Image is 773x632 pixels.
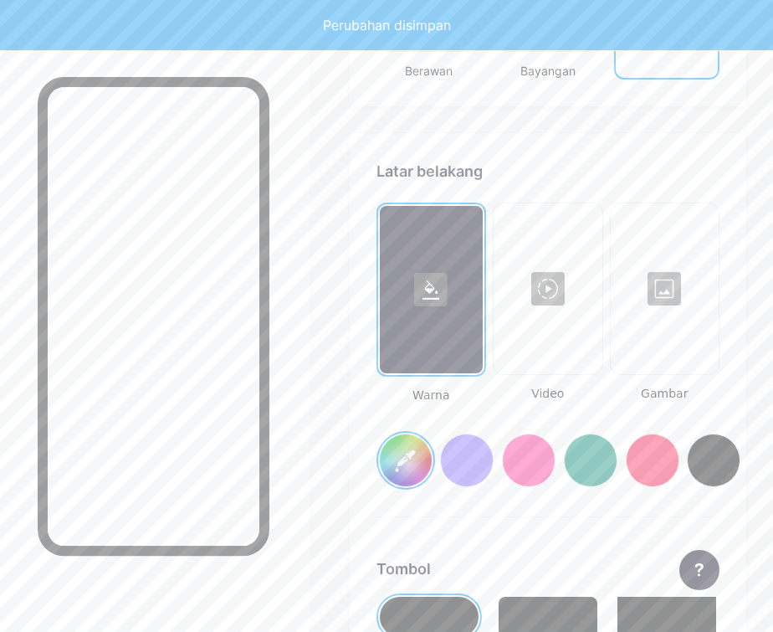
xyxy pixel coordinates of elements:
font: Gambar [641,387,688,400]
font: Bayangan [520,64,576,78]
font: Berawan [405,64,453,78]
font: Video [531,387,564,400]
font: Tombol [376,560,431,578]
font: Perubahan disimpan [323,17,451,33]
font: Latar belakang [376,162,483,180]
font: Warna [412,388,450,402]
